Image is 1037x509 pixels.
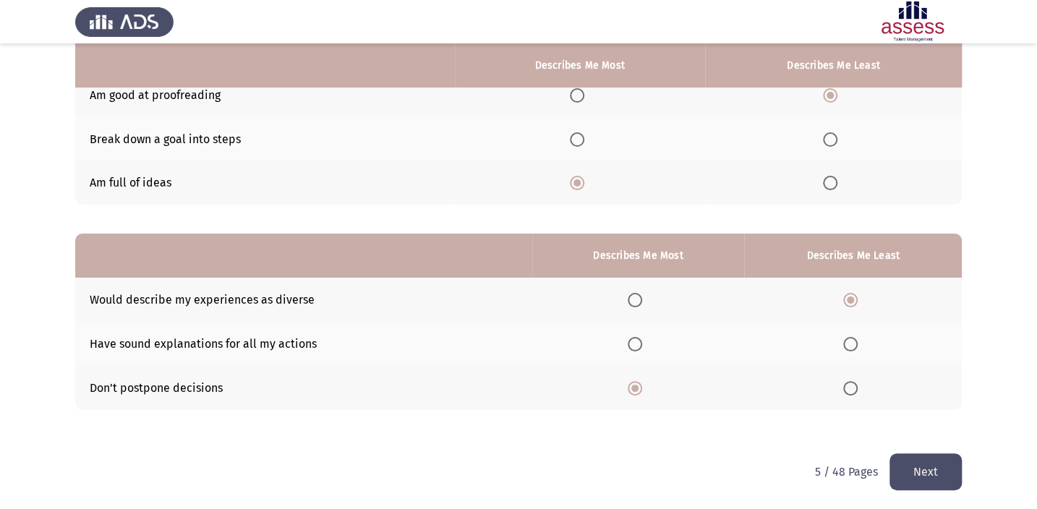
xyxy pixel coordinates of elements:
td: Break down a goal into steps [75,117,455,161]
mat-radio-group: Select an option [570,176,590,189]
mat-radio-group: Select an option [843,336,863,350]
mat-radio-group: Select an option [628,292,648,306]
mat-radio-group: Select an option [823,132,843,145]
td: Am full of ideas [75,161,455,205]
th: Describes Me Most [532,234,744,278]
button: load next page [889,453,962,490]
th: Describes Me Least [705,43,962,87]
mat-radio-group: Select an option [823,176,843,189]
img: Assess Talent Management logo [75,1,174,42]
td: Have sound explanations for all my actions [75,322,532,366]
td: Don't postpone decisions [75,366,532,410]
mat-radio-group: Select an option [823,87,843,101]
td: Am good at proofreading [75,73,455,117]
mat-radio-group: Select an option [843,380,863,394]
mat-radio-group: Select an option [843,292,863,306]
img: Assessment logo of OCM R1 ASSESS [863,1,962,42]
mat-radio-group: Select an option [628,336,648,350]
p: 5 / 48 Pages [815,465,878,479]
mat-radio-group: Select an option [570,87,590,101]
td: Would describe my experiences as diverse [75,278,532,322]
th: Describes Me Least [744,234,962,278]
th: Describes Me Most [455,43,705,87]
mat-radio-group: Select an option [570,132,590,145]
mat-radio-group: Select an option [628,380,648,394]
